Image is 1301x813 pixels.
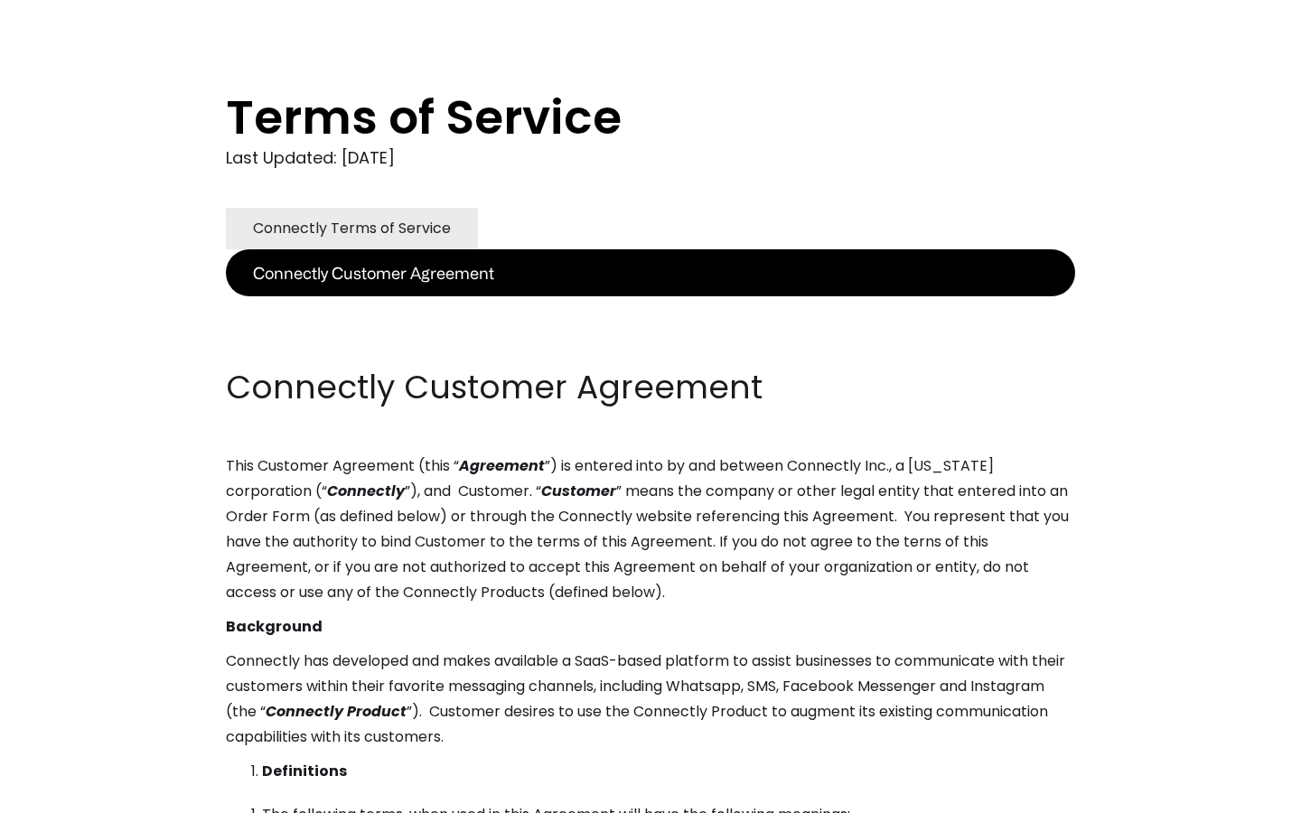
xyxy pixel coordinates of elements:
[226,453,1075,605] p: This Customer Agreement (this “ ”) is entered into by and between Connectly Inc., a [US_STATE] co...
[262,761,347,781] strong: Definitions
[253,216,451,241] div: Connectly Terms of Service
[459,455,545,476] em: Agreement
[36,781,108,807] ul: Language list
[266,701,407,722] em: Connectly Product
[226,145,1075,172] div: Last Updated: [DATE]
[226,365,1075,410] h2: Connectly Customer Agreement
[226,90,1003,145] h1: Terms of Service
[18,780,108,807] aside: Language selected: English
[226,331,1075,356] p: ‍
[226,649,1075,750] p: Connectly has developed and makes available a SaaS-based platform to assist businesses to communi...
[327,481,405,501] em: Connectly
[541,481,616,501] em: Customer
[226,296,1075,322] p: ‍
[253,260,494,285] div: Connectly Customer Agreement
[226,616,323,637] strong: Background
